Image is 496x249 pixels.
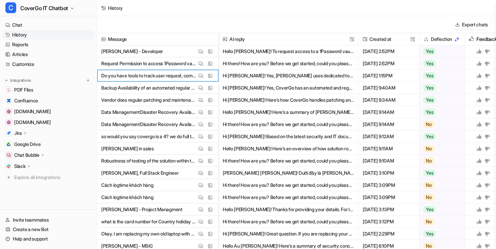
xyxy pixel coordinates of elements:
[100,33,216,45] span: Message
[3,59,94,69] a: Customize
[223,216,354,228] button: Hi there! How are you? Before we get started, could you please tell me your name (First Name + La...
[419,191,461,203] button: No
[423,206,436,213] span: Yes
[3,40,94,49] a: Reports
[101,106,197,118] p: Data ManagementDisaster Recovery Availability of an offsite DR region? Regular DR Testing/Simulat...
[419,118,461,130] button: No
[361,94,416,106] span: [DATE] 9:34AM
[223,179,354,191] button: Hi there! How are you? Before we get started, could you please tell me your name (First Name + La...
[423,145,434,152] span: No
[419,155,461,167] button: No
[5,2,16,13] span: C
[3,96,94,105] a: ConfluenceConfluence
[101,130,197,143] p: so would you say covergo is a 4? we do full testing?
[453,20,491,29] button: Export chats
[101,94,197,106] p: Vendor does regular patching and maintenance Patch frequency? Rollback plans?
[223,106,354,118] button: Hello [PERSON_NAME]! Here’s a summary of [PERSON_NAME]’s Data Management and Disaster Recovery pr...
[423,230,436,237] span: Yes
[419,143,461,155] button: No
[419,45,461,57] button: Yes
[3,30,94,40] a: History
[419,70,461,82] button: Yes
[7,142,11,146] img: Google Drive
[5,174,12,181] img: explore all integrations
[423,133,436,140] span: Yes
[223,130,354,143] button: Hi [PERSON_NAME]! Based on the latest security and IT documentation, CoverGo does qualify as a "4...
[361,216,416,228] span: [DATE] 3:12PM
[423,60,436,67] span: Yes
[419,203,461,216] button: Yes
[108,4,123,11] div: History
[101,167,178,179] p: [PERSON_NAME], Full Stack Engineer
[419,82,461,94] button: Yes
[223,94,354,106] button: Hi [PERSON_NAME]! Here’s how CoverGo handles patching and rollback procedures: Patch Frequency • ...
[101,179,154,191] p: Cách logtime khách hàng
[7,131,11,135] img: Jira
[223,203,354,216] button: Hello [PERSON_NAME]! Thanks for providing your details. For logging a "Country Holiday" in Tempo,...
[101,45,163,57] p: [PERSON_NAME] - Developer
[361,106,416,118] span: [DATE] 9:14AM
[419,57,461,70] button: Yes
[101,118,197,130] p: Data ManagementDisaster Recovery Availability of an offsite DR region? Regular DR Testing/Simulat...
[419,179,461,191] button: No
[431,33,452,45] h2: Deflection
[14,97,38,104] span: Confluence
[3,140,94,149] a: Google DriveGoogle Drive
[3,173,94,182] a: Explore all integrations
[101,143,154,155] p: [PERSON_NAME] in sales
[223,57,354,70] button: Hi there! How are you? Before we get started, could you please tell me your name (First Name + La...
[101,228,197,240] p: Okay. I am replacing my own old laptop with a laptop from the company. Should I just remove my de...
[423,72,436,79] span: Yes
[3,225,94,234] a: Create a new Bot
[3,234,94,244] a: Help and support
[14,108,51,115] span: [DOMAIN_NAME]
[419,94,461,106] button: Yes
[423,97,436,103] span: Yes
[223,70,354,82] button: Hi [PERSON_NAME]! Yes, [PERSON_NAME] uses dedicated tools to track user requests, complaints, and...
[14,130,22,136] p: Jira
[423,84,436,91] span: Yes
[7,99,11,103] img: Confluence
[101,82,197,94] p: Backup Availability of an automated regular backup process
[3,77,33,84] button: Integrations
[7,88,11,92] img: PDF Files
[423,194,434,201] span: No
[223,155,354,167] button: Hi there! How are you? Before we get started, could you please tell me your name (First Name + La...
[3,118,94,127] a: support.atlassian.com[DOMAIN_NAME]
[7,120,11,124] img: support.atlassian.com
[7,164,11,168] img: Slack
[419,130,461,143] button: Yes
[101,70,197,82] p: Do you have tools to track user request, complains and suggestions?
[361,143,416,155] span: [DATE] 9:11AM
[361,57,416,70] span: [DATE] 2:52PM
[3,20,94,30] a: Chat
[223,143,354,155] button: Hello [PERSON_NAME]! Here’s an overview of how solution robustness and testing are managed at Cov...
[223,228,354,240] button: Hi [PERSON_NAME]! Great question. If you are replacing your personal laptop with a company-owned ...
[361,228,416,240] span: [DATE] 2:29PM
[361,82,416,94] span: [DATE] 9:40AM
[20,3,68,13] span: CoverGo IT Chatbot
[101,57,197,70] p: Request Permission to access 1Password vault
[223,118,354,130] button: Hi there! How are you? Before we get started, could you please tell me your name (First Name + La...
[3,107,94,116] a: community.atlassian.com[DOMAIN_NAME]
[3,50,94,59] a: Articles
[423,157,434,164] span: No
[361,70,416,82] span: [DATE] 1:15PM
[423,170,436,176] span: Yes
[101,155,197,167] p: Robustness of testing of the solution within the organization. Robust testing roadmap to show tes...
[14,163,26,170] p: Slack
[223,167,354,179] button: [PERSON_NAME] [PERSON_NAME]! Dưới đây là [PERSON_NAME] logtime (ghi [PERSON_NAME] [PERSON_NAME] v...
[223,45,354,57] button: Hello [PERSON_NAME]! To request access to a 1Password vault, you’ll need to submit a request thro...
[14,86,33,93] span: PDF Files
[3,215,94,225] a: Invite teammates
[4,78,9,83] img: expand menu
[101,191,154,203] p: Cách logtime khách hàng
[361,191,416,203] span: [DATE] 3:09PM
[419,228,461,240] button: Yes
[86,78,90,83] img: menu_add.svg
[361,203,416,216] span: [DATE] 3:13PM
[361,45,416,57] span: [DATE] 2:52PM
[361,130,416,143] span: [DATE] 9:12AM
[361,179,416,191] span: [DATE] 3:09PM
[361,155,416,167] span: [DATE] 9:10AM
